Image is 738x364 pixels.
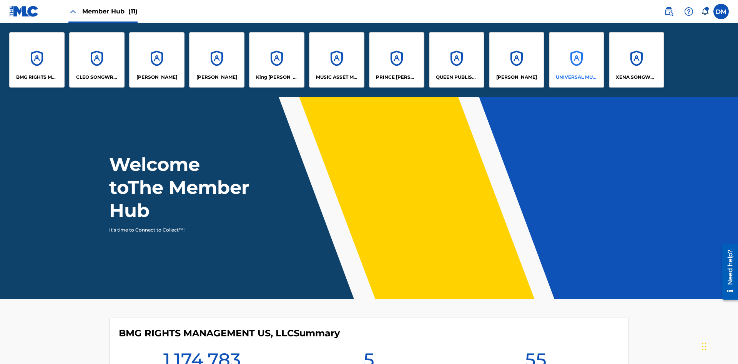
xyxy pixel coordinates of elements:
[256,74,298,81] p: King McTesterson
[109,153,253,222] h1: Welcome to The Member Hub
[316,74,358,81] p: MUSIC ASSET MANAGEMENT (MAM)
[9,32,65,88] a: AccountsBMG RIGHTS MANAGEMENT US, LLC
[713,4,729,19] div: User Menu
[196,74,237,81] p: EYAMA MCSINGER
[436,74,478,81] p: QUEEN PUBLISHA
[68,7,78,16] img: Close
[189,32,244,88] a: Accounts[PERSON_NAME]
[9,6,39,17] img: MLC Logo
[664,7,673,16] img: search
[609,32,664,88] a: AccountsXENA SONGWRITER
[681,4,696,19] div: Help
[76,74,118,81] p: CLEO SONGWRITER
[82,7,138,16] span: Member Hub
[429,32,484,88] a: AccountsQUEEN PUBLISHA
[16,74,58,81] p: BMG RIGHTS MANAGEMENT US, LLC
[376,74,418,81] p: PRINCE MCTESTERSON
[496,74,537,81] p: RONALD MCTESTERSON
[702,335,706,358] div: Drag
[129,32,184,88] a: Accounts[PERSON_NAME]
[716,241,738,304] iframe: Resource Center
[556,74,598,81] p: UNIVERSAL MUSIC PUB GROUP
[249,32,304,88] a: AccountsKing [PERSON_NAME]
[489,32,544,88] a: Accounts[PERSON_NAME]
[616,74,658,81] p: XENA SONGWRITER
[369,32,424,88] a: AccountsPRINCE [PERSON_NAME]
[69,32,125,88] a: AccountsCLEO SONGWRITER
[128,8,138,15] span: (11)
[549,32,604,88] a: AccountsUNIVERSAL MUSIC PUB GROUP
[701,8,709,15] div: Notifications
[136,74,177,81] p: ELVIS COSTELLO
[119,328,340,339] h4: BMG RIGHTS MANAGEMENT US, LLC
[684,7,693,16] img: help
[309,32,364,88] a: AccountsMUSIC ASSET MANAGEMENT (MAM)
[700,327,738,364] iframe: Chat Widget
[661,4,676,19] a: Public Search
[109,227,243,233] p: It's time to Connect to Collect™!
